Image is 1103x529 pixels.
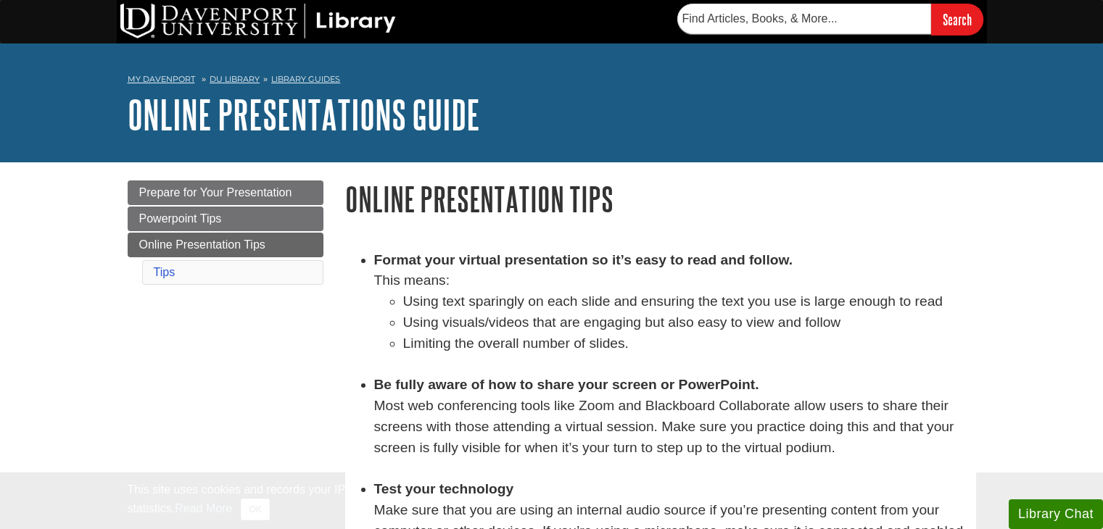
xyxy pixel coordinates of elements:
[139,238,265,251] span: Online Presentation Tips
[403,333,976,375] li: Limiting the overall number of slides.
[128,233,323,257] a: Online Presentation Tips
[374,375,976,479] li: Most web conferencing tools like Zoom and Blackboard Collaborate allow users to share their scree...
[175,502,232,515] a: Read More
[374,481,514,496] strong: Test your technology
[403,312,976,333] li: Using visuals/videos that are engaging but also easy to view and follow
[139,186,292,199] span: Prepare for Your Presentation
[120,4,396,38] img: DU Library
[128,92,480,137] a: Online Presentations Guide
[128,207,323,231] a: Powerpoint Tips
[374,377,759,392] strong: Be fully aware of how to share your screen or PowerPoint.
[128,70,976,93] nav: breadcrumb
[128,180,323,288] div: Guide Page Menu
[931,4,983,35] input: Search
[1009,499,1103,529] button: Library Chat
[128,180,323,205] a: Prepare for Your Presentation
[128,481,976,520] div: This site uses cookies and records your IP address for usage statistics. Additionally, we use Goo...
[241,499,269,520] button: Close
[345,180,976,217] h1: Online Presentation Tips
[128,73,195,86] a: My Davenport
[374,250,976,375] li: This means:
[154,266,175,278] a: Tips
[374,252,793,267] strong: Format your virtual presentation so it’s easy to read and follow.
[210,74,260,84] a: DU Library
[271,74,340,84] a: Library Guides
[677,4,983,35] form: Searches DU Library's articles, books, and more
[403,291,976,312] li: Using text sparingly on each slide and ensuring the text you use is large enough to read
[139,212,222,225] span: Powerpoint Tips
[677,4,931,34] input: Find Articles, Books, & More...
